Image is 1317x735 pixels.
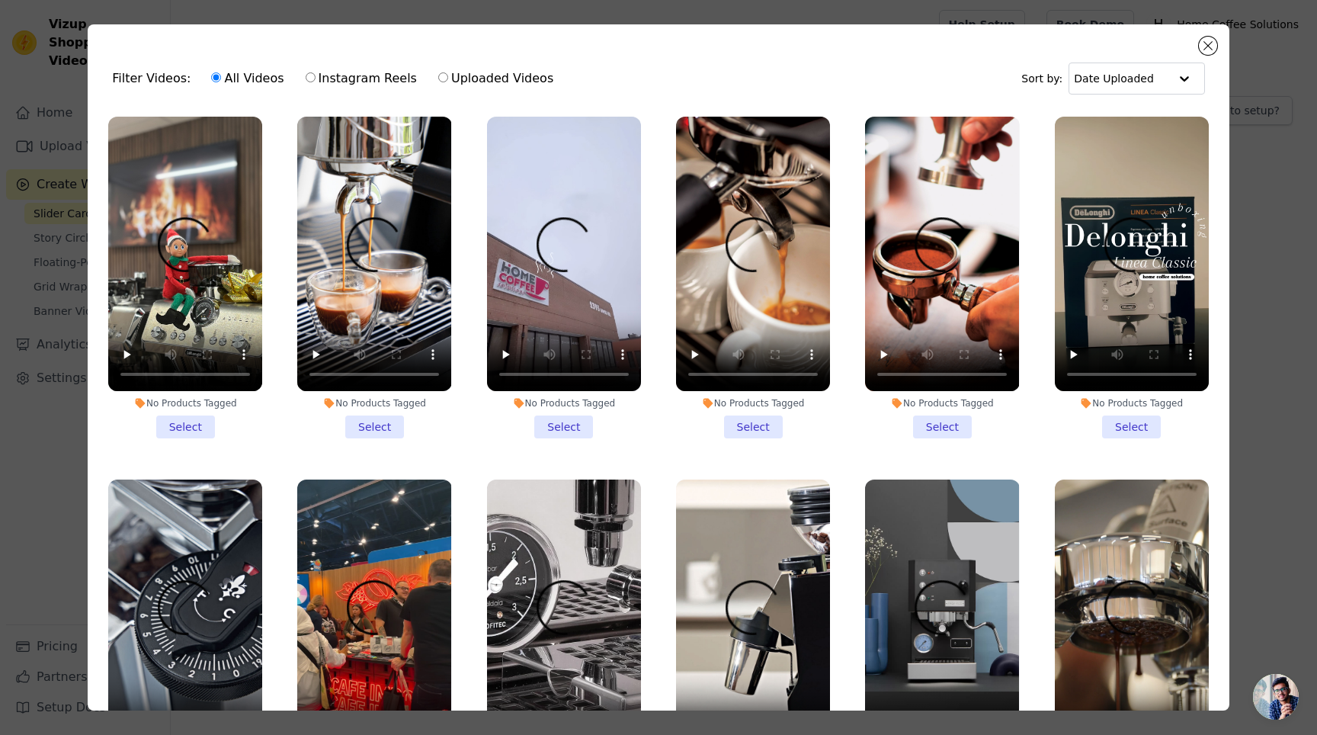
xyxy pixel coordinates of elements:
[676,397,830,409] div: No Products Tagged
[1199,37,1217,55] button: Close modal
[1253,674,1299,720] div: Open chat
[865,397,1019,409] div: No Products Tagged
[108,397,262,409] div: No Products Tagged
[487,397,641,409] div: No Products Tagged
[437,69,554,88] label: Uploaded Videos
[1055,397,1209,409] div: No Products Tagged
[305,69,418,88] label: Instagram Reels
[1021,63,1205,95] div: Sort by:
[297,397,451,409] div: No Products Tagged
[112,61,562,96] div: Filter Videos:
[210,69,284,88] label: All Videos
